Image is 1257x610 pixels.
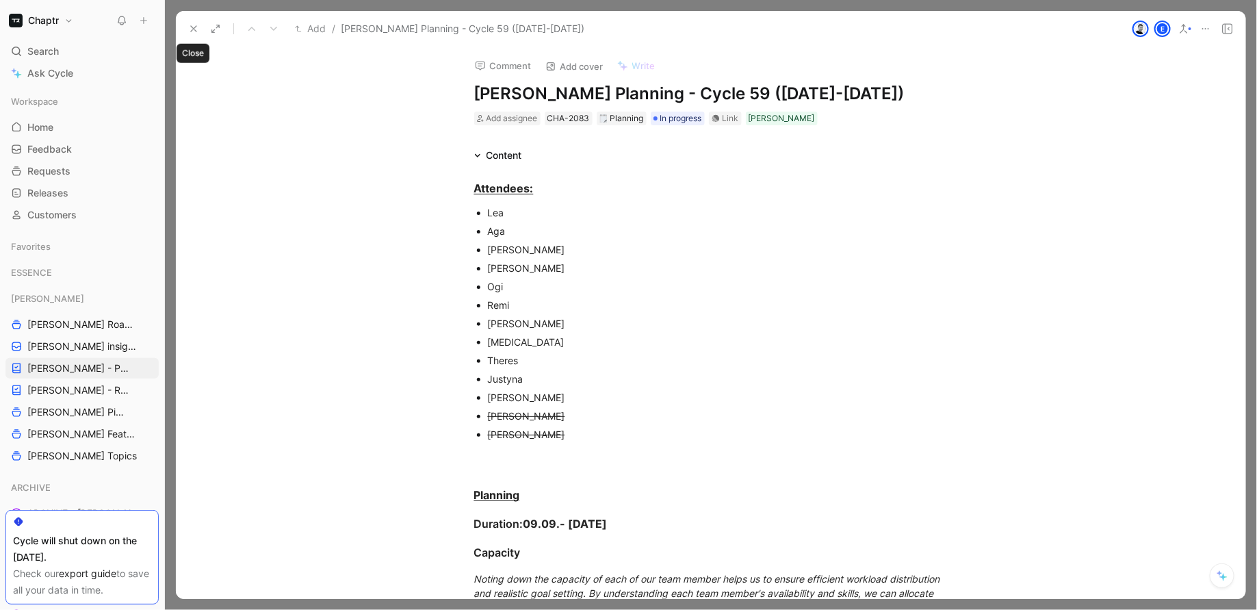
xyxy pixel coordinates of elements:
u: Attendees: [474,181,534,195]
img: avatar [1134,22,1148,36]
span: [PERSON_NAME] Roadmap - open items [27,318,135,331]
a: Ask Cycle [5,63,159,84]
button: Write [611,56,662,75]
a: export guide [59,568,116,579]
a: Customers [5,205,159,225]
a: Home [5,117,159,138]
span: ARCHIVE [11,481,51,494]
span: Requests [27,164,70,178]
a: Requests [5,161,159,181]
span: [PERSON_NAME] Topics [27,449,137,463]
span: [PERSON_NAME] [11,292,84,305]
div: 🗒️Planning [597,112,647,125]
h1: Chaptr [28,14,59,27]
span: [PERSON_NAME] Pipeline [27,405,127,419]
span: [PERSON_NAME] insights [27,340,140,353]
span: / [332,21,335,37]
img: Chaptr [9,14,23,27]
button: Add [291,21,329,37]
span: Write [632,60,656,72]
div: Cycle will shut down on the [DATE]. [13,533,151,565]
div: Ogi [488,279,948,294]
span: Ask Cycle [27,65,73,81]
a: Feedback [5,139,159,160]
div: Check our to save all your data in time. [13,565,151,598]
span: Home [27,120,53,134]
span: Feedback [27,142,72,156]
button: Comment [469,56,538,75]
span: Releases [27,186,68,200]
span: Favorites [11,240,51,253]
span: [PERSON_NAME] - REFINEMENTS [27,383,133,397]
a: [PERSON_NAME] - REFINEMENTS [5,380,159,401]
span: [PERSON_NAME] - PLANNINGS [27,361,131,375]
div: E [1156,22,1169,36]
div: Close [177,44,209,63]
div: [PERSON_NAME][PERSON_NAME] Roadmap - open items[PERSON_NAME] insights[PERSON_NAME] - PLANNINGS[PE... [5,288,159,466]
a: [PERSON_NAME] Pipeline [5,402,159,422]
s: [PERSON_NAME] [488,429,565,440]
strong: 09.09.- [DATE] [523,517,608,531]
div: ARCHIVEARCHIVE - [PERSON_NAME] PipelineARCHIVE - Noa Pipeline [5,477,159,546]
a: [PERSON_NAME] insights [5,336,159,357]
div: Justyna [488,372,948,386]
div: Capacity [474,544,948,561]
a: Releases [5,183,159,203]
div: Duration: [474,516,948,532]
a: [PERSON_NAME] - PLANNINGS [5,358,159,379]
s: [PERSON_NAME] [488,410,565,422]
div: [PERSON_NAME] [488,390,948,405]
a: [PERSON_NAME] Topics [5,446,159,466]
div: Content [487,147,522,164]
button: Add cover [539,57,610,76]
div: [PERSON_NAME] [749,112,815,125]
div: Workspace [5,91,159,112]
span: Search [27,43,59,60]
div: ESSENCE [5,262,159,287]
div: Search [5,41,159,62]
span: ARCHIVE - [PERSON_NAME] Pipeline [27,507,144,520]
div: ARCHIVE [5,477,159,498]
div: Theres [488,353,948,368]
span: [PERSON_NAME] Features [27,427,140,441]
span: Workspace [11,94,58,108]
div: Planning [599,112,644,125]
div: [PERSON_NAME] [488,261,948,275]
div: In progress [651,112,705,125]
div: [PERSON_NAME] [5,288,159,309]
div: Lea [488,205,948,220]
span: Customers [27,208,77,222]
div: ESSENCE [5,262,159,283]
div: CHA-2083 [547,112,590,125]
a: [PERSON_NAME] Roadmap - open items [5,314,159,335]
a: ARCHIVE - [PERSON_NAME] Pipeline [5,503,159,524]
div: [MEDICAL_DATA] [488,335,948,349]
div: Content [469,147,528,164]
u: Planning [474,488,520,502]
div: Remi [488,298,948,312]
button: ChaptrChaptr [5,11,77,30]
div: [PERSON_NAME] [488,242,948,257]
span: Add assignee [487,113,538,123]
div: Link [723,112,739,125]
div: Aga [488,224,948,238]
span: [PERSON_NAME] Planning - Cycle 59 ([DATE]-[DATE]) [341,21,584,37]
div: Favorites [5,236,159,257]
span: In progress [660,112,702,125]
img: 🗒️ [599,114,608,123]
div: [PERSON_NAME] [488,316,948,331]
a: [PERSON_NAME] Features [5,424,159,444]
h1: [PERSON_NAME] Planning - Cycle 59 ([DATE]-[DATE]) [474,83,948,105]
span: ESSENCE [11,266,52,279]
